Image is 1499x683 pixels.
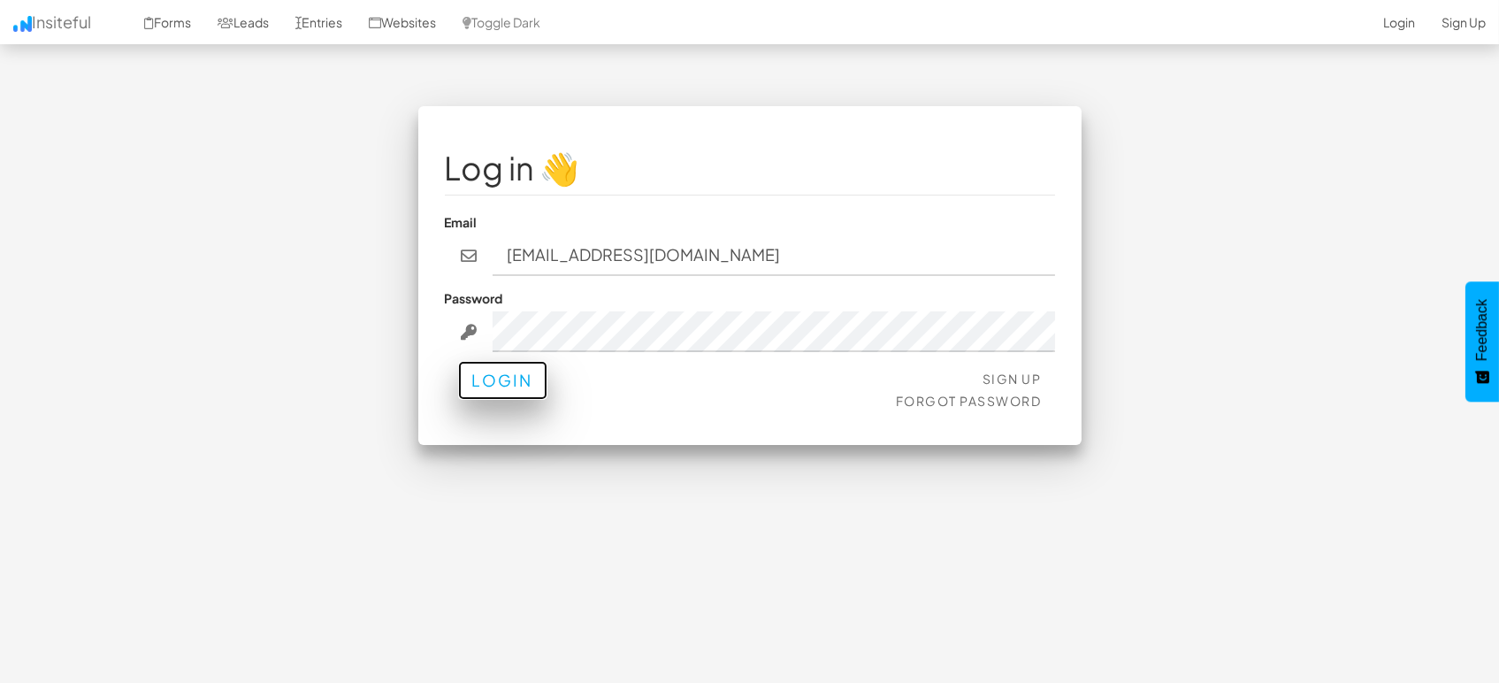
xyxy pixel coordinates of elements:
img: icon.png [13,16,32,32]
button: Login [458,361,547,400]
button: Feedback - Show survey [1465,281,1499,402]
h1: Log in 👋 [445,150,1055,186]
a: Forgot Password [896,393,1042,409]
a: Sign Up [983,371,1042,387]
input: john@doe.com [493,235,1055,276]
span: Feedback [1474,299,1490,361]
label: Password [445,289,503,307]
label: Email [445,213,478,231]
